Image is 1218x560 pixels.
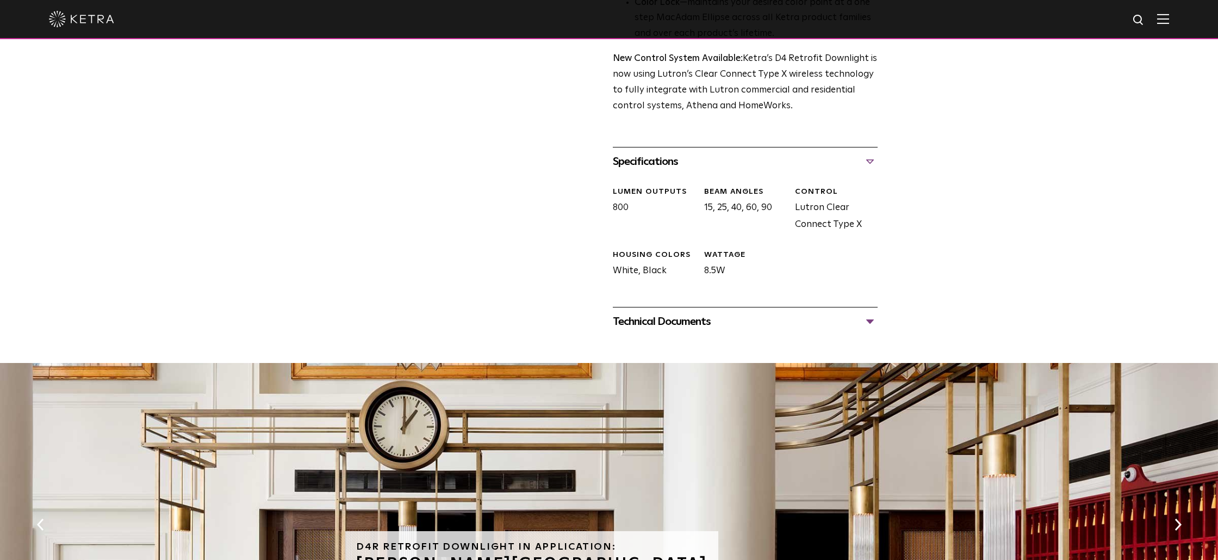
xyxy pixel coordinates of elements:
div: 800 [605,187,695,233]
h6: D4R Retrofit Downlight in Application: [356,542,707,552]
strong: New Control System Available: [613,54,743,63]
div: HOUSING COLORS [613,250,695,261]
img: ketra-logo-2019-white [49,11,114,27]
div: Lutron Clear Connect Type X [787,187,878,233]
div: Technical Documents [613,313,878,330]
div: Beam Angles [704,187,787,198]
div: White, Black [605,250,695,280]
img: Hamburger%20Nav.svg [1157,14,1169,24]
button: Next [1172,518,1183,532]
div: Specifications [613,153,878,170]
div: CONTROL [795,187,878,198]
div: 8.5W [696,250,787,280]
div: 15, 25, 40, 60, 90 [696,187,787,233]
p: Ketra’s D4 Retrofit Downlight is now using Lutron’s Clear Connect Type X wireless technology to f... [613,51,878,114]
img: search icon [1132,14,1146,27]
button: Previous [35,518,46,532]
div: WATTAGE [704,250,787,261]
div: LUMEN OUTPUTS [613,187,695,198]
